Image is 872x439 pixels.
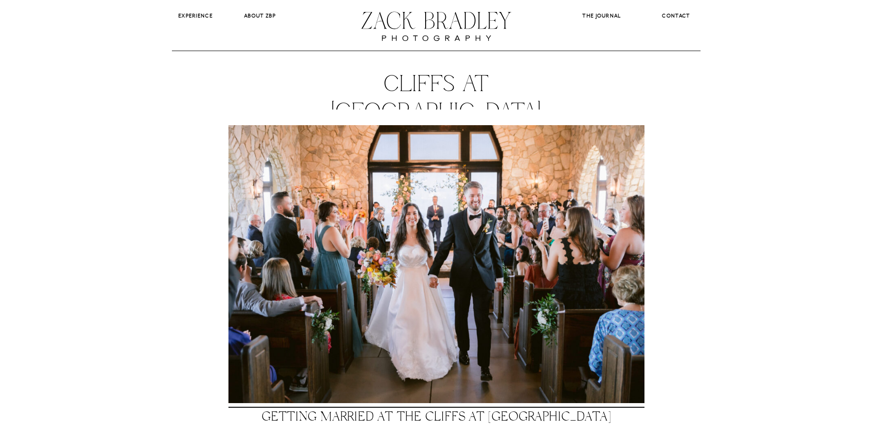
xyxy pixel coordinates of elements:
a: Experience [172,12,220,20]
a: The Journal [576,12,628,20]
b: The Journal [582,12,621,19]
a: About ZBP [236,12,284,20]
b: About ZBP [244,12,276,19]
img: A newlywed couple smile broadly and hold hands as they exit their wedding at the Cliffs at Glassy... [228,125,644,403]
h1: Cliffs at [GEOGRAPHIC_DATA] [276,71,597,127]
b: CONTACT [662,12,690,19]
a: CONTACT [655,12,698,21]
b: Experience [178,12,213,19]
h2: Getting Married at the Cliffs at [GEOGRAPHIC_DATA] [228,411,644,427]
